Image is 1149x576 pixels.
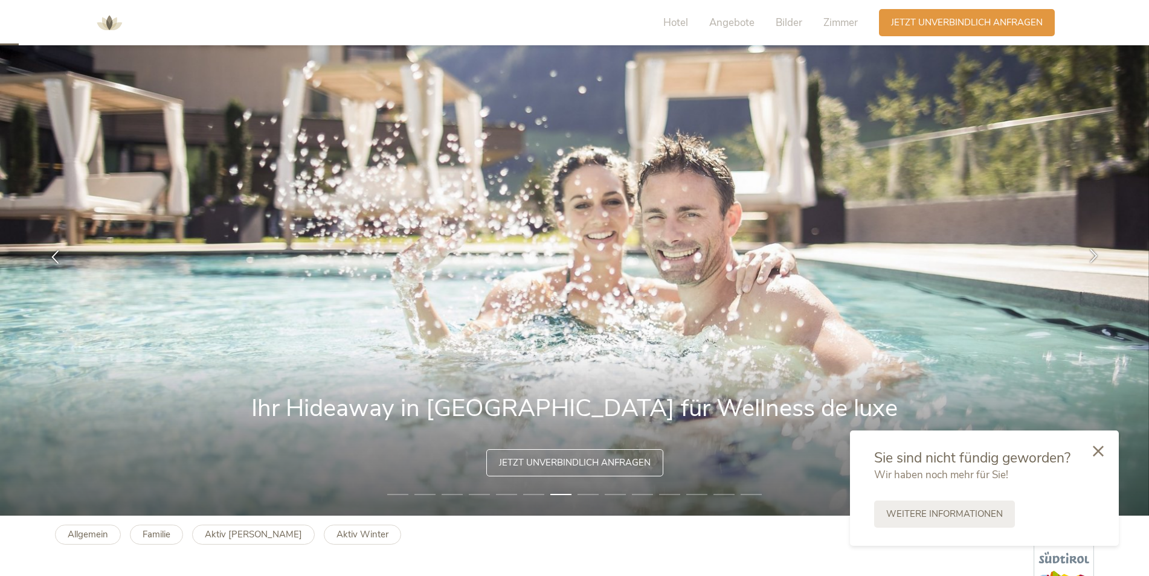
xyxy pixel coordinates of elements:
a: AMONTI & LUNARIS Wellnessresort [91,18,127,27]
span: Angebote [709,16,755,30]
span: Bilder [776,16,802,30]
span: Zimmer [823,16,858,30]
span: Sie sind nicht fündig geworden? [874,449,1070,467]
a: Familie [130,525,183,545]
span: Wir haben noch mehr für Sie! [874,468,1008,482]
b: Allgemein [68,528,108,540]
a: Aktiv Winter [324,525,401,545]
a: Allgemein [55,525,121,545]
a: Aktiv [PERSON_NAME] [192,525,315,545]
b: Familie [143,528,170,540]
a: Weitere Informationen [874,501,1015,528]
span: Weitere Informationen [886,508,1003,520]
b: Aktiv [PERSON_NAME] [205,528,302,540]
span: Hotel [663,16,688,30]
b: Aktiv Winter [336,528,388,540]
span: Jetzt unverbindlich anfragen [891,16,1043,29]
span: Jetzt unverbindlich anfragen [499,456,651,469]
img: AMONTI & LUNARIS Wellnessresort [91,5,127,41]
